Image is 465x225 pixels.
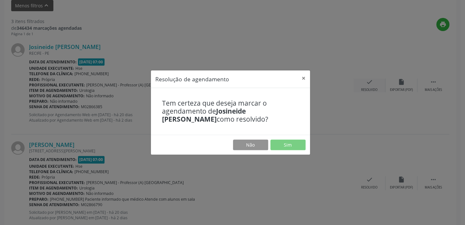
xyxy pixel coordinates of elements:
button: Sim [270,140,306,150]
h5: Resolução de agendamento [155,75,229,83]
h4: Tem certeza que deseja marcar o agendamento de como resolvido? [162,99,299,124]
button: Não [233,140,268,150]
button: Close [297,70,310,86]
b: Josineide [PERSON_NAME] [162,107,246,124]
